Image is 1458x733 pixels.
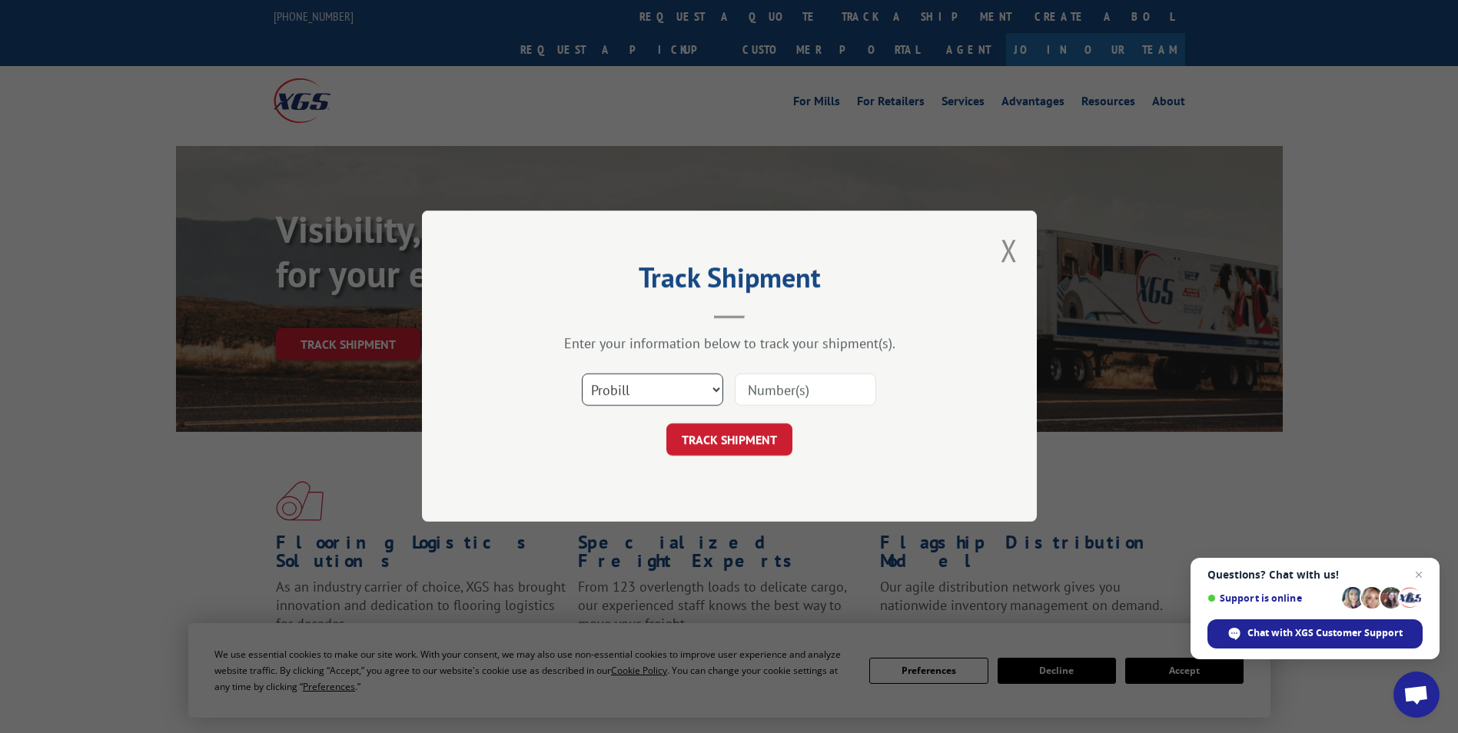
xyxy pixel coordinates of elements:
[1393,672,1440,718] div: Open chat
[499,335,960,353] div: Enter your information below to track your shipment(s).
[499,267,960,296] h2: Track Shipment
[1207,569,1423,581] span: Questions? Chat with us!
[1207,619,1423,648] div: Chat with XGS Customer Support
[1410,566,1428,584] span: Close chat
[1207,592,1337,604] span: Support is online
[735,374,876,406] input: Number(s)
[1001,230,1018,270] button: Close modal
[666,424,792,456] button: TRACK SHIPMENT
[1247,626,1403,640] span: Chat with XGS Customer Support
